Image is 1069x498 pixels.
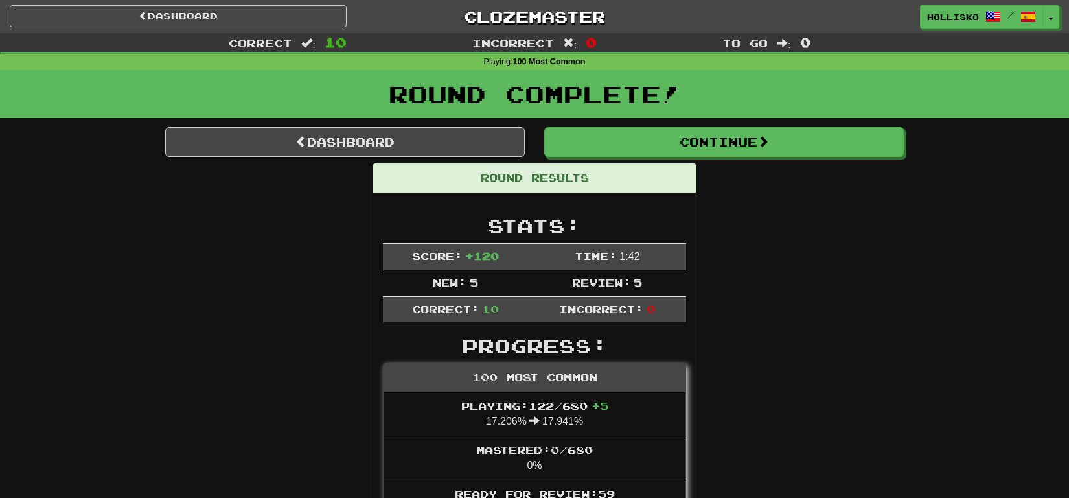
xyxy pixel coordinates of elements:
span: 5 [470,276,478,289]
div: 100 Most Common [384,364,685,392]
a: Dashboard [10,5,347,27]
span: : [301,38,316,49]
span: Playing: 122 / 680 [461,399,608,412]
span: To go [722,36,768,49]
button: Continue [544,127,904,157]
span: : [563,38,577,49]
span: Incorrect [472,36,554,49]
span: / [1007,10,1014,19]
span: hollisko [927,11,979,23]
span: Score: [412,250,463,262]
span: Incorrect: [559,303,643,315]
h2: Stats: [383,215,686,237]
span: 5 [634,276,642,289]
a: hollisko / [920,5,1043,29]
li: 0% [384,436,685,480]
span: + 5 [592,399,608,412]
h2: Progress: [383,335,686,357]
span: Review: [572,276,631,289]
span: 0 [586,34,597,50]
span: Correct [229,36,292,49]
strong: 100 Most Common [512,57,585,66]
a: Clozemaster [366,5,703,28]
span: 0 [647,303,655,315]
span: 1 : 42 [619,251,639,262]
span: : [777,38,791,49]
h1: Round Complete! [5,81,1064,107]
a: Dashboard [165,127,525,157]
span: Mastered: 0 / 680 [476,444,593,456]
span: Time: [575,250,617,262]
span: 0 [800,34,811,50]
span: + 120 [465,250,499,262]
span: New: [433,276,466,289]
span: Correct: [412,303,479,315]
div: Round Results [373,164,696,193]
li: 17.206% 17.941% [384,392,685,436]
span: 10 [325,34,347,50]
span: 10 [482,303,499,315]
